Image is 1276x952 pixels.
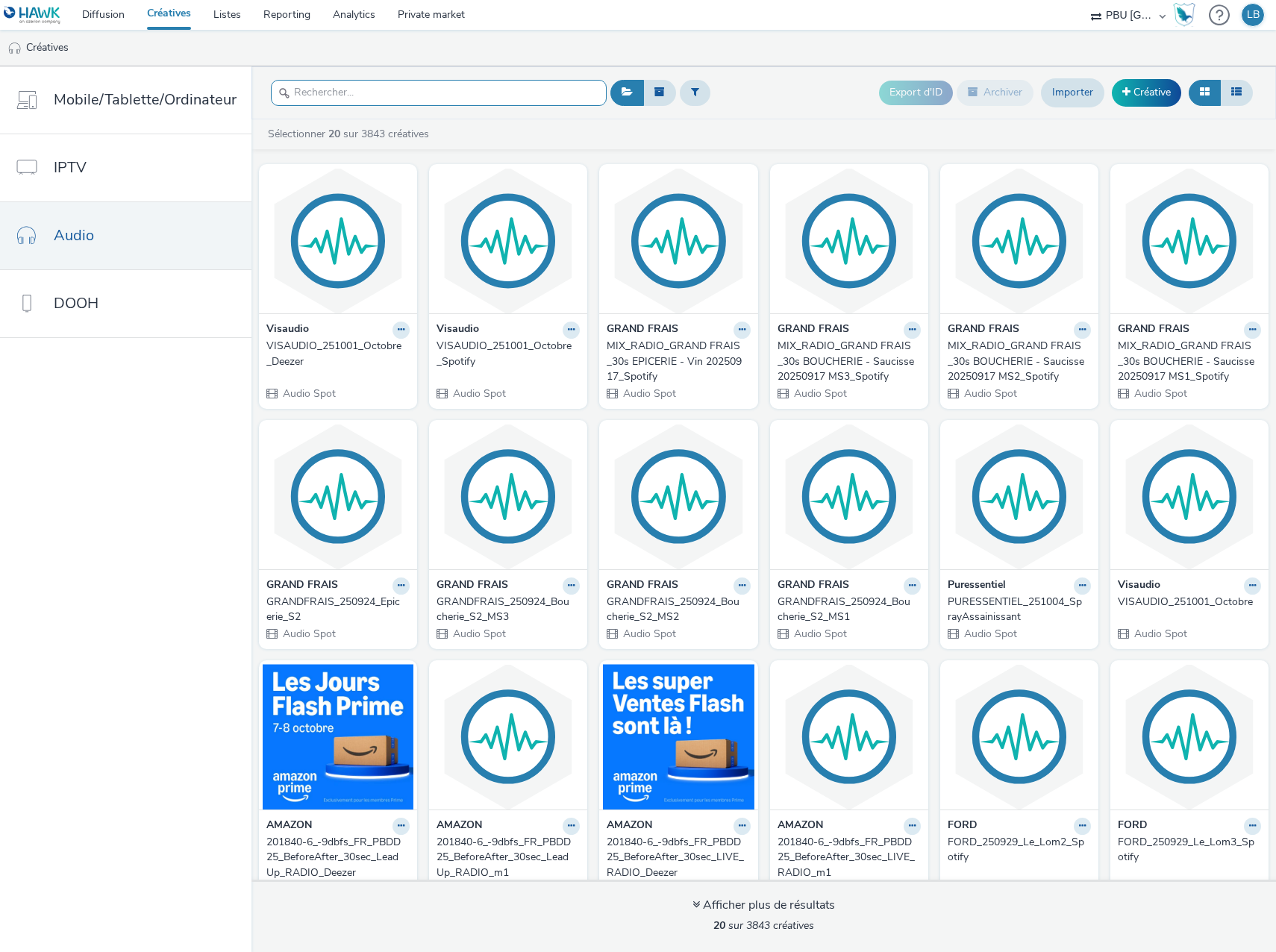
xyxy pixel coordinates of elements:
span: Audio Spot [963,386,1017,401]
strong: GRAND FRAIS [778,322,849,339]
span: Audio Spot [622,627,676,641]
a: Sélectionner sur 3843 créatives [266,127,435,141]
div: GRANDFRAIS_250924_Boucherie_S2_MS2 [607,595,744,625]
span: Audio [54,225,94,246]
span: Audio Spot [963,627,1017,641]
span: Audio Spot [281,627,336,641]
strong: GRAND FRAIS [1118,322,1189,339]
span: Audio Spot [451,627,506,641]
a: GRANDFRAIS_250924_Boucherie_S2_MS3 [437,595,580,625]
img: Hawk Academy [1173,3,1195,27]
a: MIX_RADIO_GRAND FRAIS_30s BOUCHERIE - Saucisse 20250917 MS3_Spotify [778,339,921,384]
button: Grille [1189,80,1221,105]
img: MIX_RADIO_GRAND FRAIS_30s BOUCHERIE - Saucisse 20250917 MS2_Spotify visual [944,168,1095,313]
div: VISAUDIO_251001_Octobre [1118,595,1255,610]
div: Afficher plus de résultats [692,897,835,914]
a: MIX_RADIO_GRAND FRAIS_30s BOUCHERIE - Saucisse 20250917 MS2_Spotify [948,339,1091,384]
span: Audio Spot [451,386,506,401]
div: VISAUDIO_251001_Octobre_Spotify [437,339,574,369]
img: VISAUDIO_251001_Octobre visual [1114,424,1265,569]
img: MIX_RADIO_GRAND FRAIS_30s EPICERIE - Vin 20250917_Spotify visual [603,168,754,313]
img: 201840-6_-9dbfs_FR_PBDD25_BeforeAfter_30sec_LIVE_RADIO_Deezer visual [603,664,754,809]
div: FORD_250929_Le_Lom3_Spotify [1118,835,1255,865]
strong: AMAZON [266,818,312,835]
a: GRANDFRAIS_250924_Epicerie_S2 [266,595,410,625]
div: 201840-6_-9dbfs_FR_PBDD25_BeforeAfter_30sec_LIVE_RADIO_m1 [778,835,915,880]
span: Audio Spot [281,386,336,401]
a: MIX_RADIO_GRAND FRAIS_30s EPICERIE - Vin 20250917_Spotify [607,339,750,384]
strong: AMAZON [437,818,482,835]
button: Export d'ID [879,81,953,104]
strong: Visaudio [437,322,479,339]
strong: GRAND FRAIS [437,577,508,595]
strong: Visaudio [266,322,309,339]
div: GRANDFRAIS_250924_Epicerie_S2 [266,595,404,625]
a: 201840-6_-9dbfs_FR_PBDD25_BeforeAfter_30sec_LeadUp_RADIO_Deezer [266,835,410,880]
img: GRANDFRAIS_250924_Boucherie_S2_MS1 visual [774,424,925,569]
img: audio [7,41,22,56]
a: Créative [1112,79,1181,106]
strong: FORD [948,818,978,835]
div: GRANDFRAIS_250924_Boucherie_S2_MS1 [778,595,915,625]
div: FORD_250929_Le_Lom2_Spotify [948,835,1085,865]
a: VISAUDIO_251001_Octobre_Deezer [266,339,410,369]
button: Archiver [957,80,1033,105]
div: LB [1247,4,1260,26]
a: Hawk Academy [1173,3,1201,27]
div: MIX_RADIO_GRAND FRAIS_30s EPICERIE - Vin 20250917_Spotify [607,339,744,384]
span: Mobile/Tablette/Ordinateur [54,89,237,110]
img: FORD_250929_Le_Lom2_Spotify visual [944,664,1095,809]
img: MIX_RADIO_GRAND FRAIS_30s BOUCHERIE - Saucisse 20250917 MS3_Spotify visual [774,168,925,313]
a: 201840-6_-9dbfs_FR_PBDD25_BeforeAfter_30sec_LIVE_RADIO_Deezer [607,835,750,880]
a: VISAUDIO_251001_Octobre_Spotify [437,339,580,369]
div: GRANDFRAIS_250924_Boucherie_S2_MS3 [437,595,574,625]
img: GRANDFRAIS_250924_Boucherie_S2_MS2 visual [603,424,754,569]
strong: 20 [713,918,725,933]
a: GRANDFRAIS_250924_Boucherie_S2_MS1 [778,595,921,625]
strong: GRAND FRAIS [266,577,338,595]
img: FORD_250929_Le_Lom3_Spotify visual [1114,664,1265,809]
strong: GRAND FRAIS [607,322,678,339]
img: MIX_RADIO_GRAND FRAIS_30s BOUCHERIE - Saucisse 20250917 MS1_Spotify visual [1114,168,1265,313]
strong: FORD [1118,818,1148,835]
span: Audio Spot [622,386,676,401]
img: 201840-6_-9dbfs_FR_PBDD25_BeforeAfter_30sec_LeadUp_RADIO_m1 visual [433,664,584,809]
a: PURESSENTIEL_251004_SprayAssainissant [948,595,1091,625]
img: VISAUDIO_251001_Octobre_Deezer visual [263,168,413,313]
span: Audio Spot [1133,627,1187,641]
span: Audio Spot [1133,386,1187,401]
div: PURESSENTIEL_251004_SprayAssainissant [948,595,1085,625]
div: MIX_RADIO_GRAND FRAIS_30s BOUCHERIE - Saucisse 20250917 MS3_Spotify [778,339,915,384]
a: Importer [1041,78,1104,107]
div: 201840-6_-9dbfs_FR_PBDD25_BeforeAfter_30sec_LeadUp_RADIO_Deezer [266,835,404,880]
img: 201840-6_-9dbfs_FR_PBDD25_BeforeAfter_30sec_LIVE_RADIO_m1 visual [774,664,925,809]
div: MIX_RADIO_GRAND FRAIS_30s BOUCHERIE - Saucisse 20250917 MS1_Spotify [1118,339,1255,384]
span: Audio Spot [792,386,847,401]
img: GRANDFRAIS_250924_Boucherie_S2_MS3 visual [433,424,584,569]
strong: Visaudio [1118,577,1160,595]
span: DOOH [54,292,98,314]
strong: AMAZON [778,818,823,835]
img: GRANDFRAIS_250924_Epicerie_S2 visual [263,424,413,569]
img: VISAUDIO_251001_Octobre_Spotify visual [433,168,584,313]
a: 201840-6_-9dbfs_FR_PBDD25_BeforeAfter_30sec_LIVE_RADIO_m1 [778,835,921,880]
button: Liste [1220,80,1253,105]
strong: AMAZON [607,818,652,835]
span: sur 3843 créatives [713,918,814,933]
strong: GRAND FRAIS [778,577,849,595]
strong: GRAND FRAIS [948,322,1019,339]
a: VISAUDIO_251001_Octobre [1118,595,1261,610]
strong: Puressentiel [948,577,1006,595]
strong: 20 [328,127,340,141]
img: PURESSENTIEL_251004_SprayAssainissant visual [944,424,1095,569]
span: Audio Spot [792,627,847,641]
span: IPTV [54,157,87,178]
img: 201840-6_-9dbfs_FR_PBDD25_BeforeAfter_30sec_LeadUp_RADIO_Deezer visual [263,664,413,809]
div: 201840-6_-9dbfs_FR_PBDD25_BeforeAfter_30sec_LIVE_RADIO_Deezer [607,835,744,880]
a: FORD_250929_Le_Lom2_Spotify [948,835,1091,865]
a: FORD_250929_Le_Lom3_Spotify [1118,835,1261,865]
div: VISAUDIO_251001_Octobre_Deezer [266,339,404,369]
a: 201840-6_-9dbfs_FR_PBDD25_BeforeAfter_30sec_LeadUp_RADIO_m1 [437,835,580,880]
div: 201840-6_-9dbfs_FR_PBDD25_BeforeAfter_30sec_LeadUp_RADIO_m1 [437,835,574,880]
